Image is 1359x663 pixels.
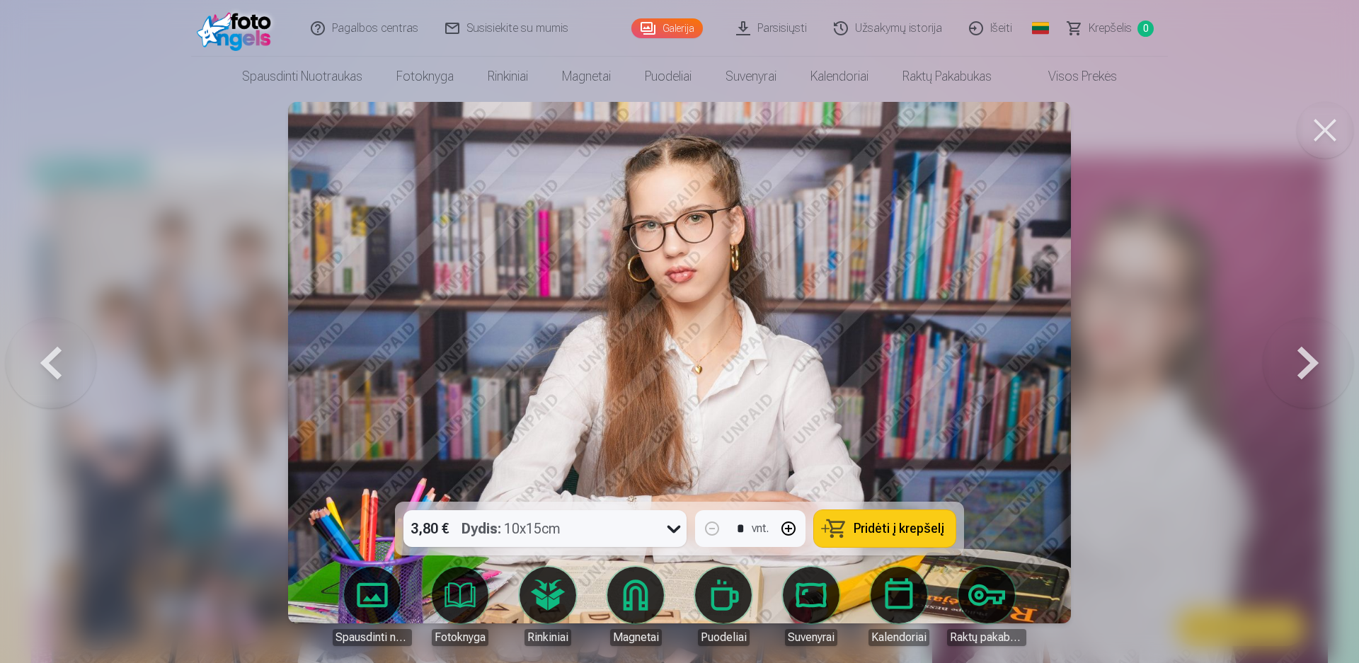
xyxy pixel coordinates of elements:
div: Fotoknyga [432,629,488,646]
span: 0 [1137,21,1154,37]
a: Spausdinti nuotraukas [225,57,379,96]
a: Fotoknyga [379,57,471,96]
div: Raktų pakabukas [947,629,1026,646]
a: Rinkiniai [508,567,587,646]
a: Spausdinti nuotraukas [333,567,412,646]
span: Krepšelis [1089,20,1132,37]
div: 3,80 € [403,510,456,547]
a: Kalendoriai [793,57,885,96]
a: Kalendoriai [859,567,939,646]
div: Puodeliai [698,629,750,646]
div: vnt. [752,520,769,537]
a: Magnetai [545,57,628,96]
a: Fotoknyga [420,567,500,646]
a: Suvenyrai [772,567,851,646]
strong: Dydis : [461,519,501,538]
div: Rinkiniai [524,629,571,646]
div: Kalendoriai [868,629,929,646]
button: Pridėti į krepšelį [814,510,956,547]
a: Suvenyrai [709,57,793,96]
a: Rinkiniai [471,57,545,96]
div: Suvenyrai [785,629,837,646]
a: Raktų pakabukas [885,57,1009,96]
a: Puodeliai [628,57,709,96]
div: 10x15cm [461,510,561,547]
img: /fa2 [197,6,278,51]
a: Galerija [631,18,703,38]
a: Puodeliai [684,567,763,646]
span: Pridėti į krepšelį [854,522,944,535]
div: Magnetai [610,629,662,646]
a: Magnetai [596,567,675,646]
a: Visos prekės [1009,57,1134,96]
a: Raktų pakabukas [947,567,1026,646]
div: Spausdinti nuotraukas [333,629,412,646]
